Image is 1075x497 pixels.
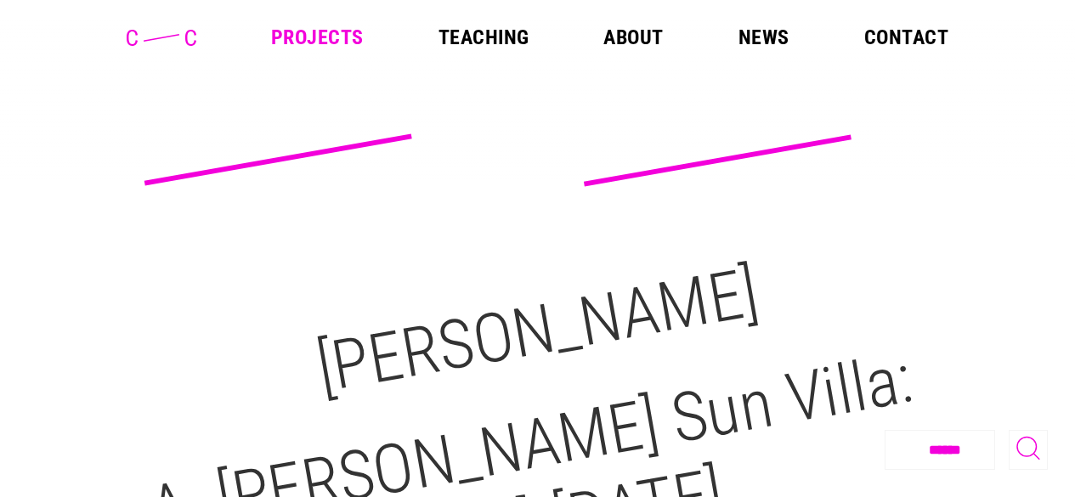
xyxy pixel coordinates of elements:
[311,252,764,409] a: [PERSON_NAME]
[271,27,364,48] a: Projects
[738,27,789,48] a: News
[438,27,529,48] a: Teaching
[271,27,948,48] nav: Main Menu
[603,27,663,48] a: About
[1009,430,1048,470] button: Toggle Search
[864,27,948,48] a: Contact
